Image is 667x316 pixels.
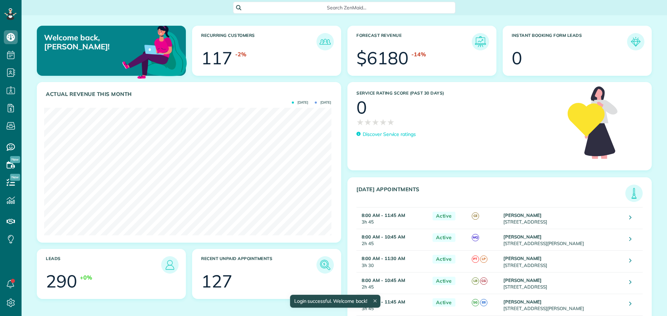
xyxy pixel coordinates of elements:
[10,156,20,163] span: New
[315,101,331,104] span: [DATE]
[356,294,429,315] td: 3h 45
[503,277,542,283] strong: [PERSON_NAME]
[201,273,232,290] div: 127
[433,298,455,307] span: Active
[356,49,409,67] div: $6180
[318,35,332,49] img: icon_recurring_customers-cf858462ba22bcd05b5a5880d41d6543d210077de5bb9ebc9590e49fd87d84ed.png
[356,272,429,294] td: 2h 45
[512,33,627,50] h3: Instant Booking Form Leads
[411,50,426,58] div: -14%
[46,273,77,290] div: 290
[472,234,479,241] span: MQ
[46,256,161,274] h3: Leads
[356,33,472,50] h3: Forecast Revenue
[163,258,177,272] img: icon_leads-1bed01f49abd5b7fead27621c3d59655bb73ed531f8eeb49469d10e621d6b896.png
[629,35,643,49] img: icon_form_leads-04211a6a04a5b2264e4ee56bc0799ec3eb69b7e499cbb523a139df1d13a81ae0.png
[362,277,405,283] strong: 8:00 AM - 10:45 AM
[433,212,455,220] span: Active
[356,91,561,96] h3: Service Rating score (past 30 days)
[480,299,487,306] span: EB
[502,251,624,272] td: [STREET_ADDRESS]
[474,35,487,49] img: icon_forecast_revenue-8c13a41c7ed35a8dcfafea3cbb826a0462acb37728057bba2d056411b612bbbe.png
[201,33,316,50] h3: Recurring Customers
[10,174,20,181] span: New
[121,18,188,85] img: dashboard_welcome-42a62b7d889689a78055ac9021e634bf52bae3f8056760290aed330b23ab8690.png
[480,277,487,285] span: CG
[372,116,379,128] span: ★
[201,49,232,67] div: 117
[627,186,641,200] img: icon_todays_appointments-901f7ab196bb0bea1936b74009e4eb5ffbc2d2711fa7634e0d609ed5ef32b18b.png
[290,295,380,308] div: Login successful. Welcome back!
[472,277,479,285] span: LB
[364,116,372,128] span: ★
[502,294,624,315] td: [STREET_ADDRESS][PERSON_NAME]
[503,234,542,240] strong: [PERSON_NAME]
[502,229,624,251] td: [STREET_ADDRESS][PERSON_NAME]
[356,131,416,138] a: Discover Service ratings
[356,99,367,116] div: 0
[235,50,246,58] div: -2%
[362,212,405,218] strong: 8:00 AM - 11:45 AM
[356,229,429,251] td: 2h 45
[356,186,625,202] h3: [DATE] Appointments
[387,116,395,128] span: ★
[472,212,479,220] span: CE
[433,255,455,264] span: Active
[472,256,479,263] span: PT
[44,33,138,51] p: Welcome back, [PERSON_NAME]!
[502,208,624,229] td: [STREET_ADDRESS]
[362,256,405,261] strong: 8:00 AM - 11:30 AM
[480,256,487,263] span: LP
[512,49,522,67] div: 0
[292,101,308,104] span: [DATE]
[472,299,479,306] span: SG
[363,131,416,138] p: Discover Service ratings
[502,272,624,294] td: [STREET_ADDRESS]
[356,208,429,229] td: 3h 45
[318,258,332,272] img: icon_unpaid_appointments-47b8ce3997adf2238b356f14209ab4cced10bd1f174958f3ca8f1d0dd7fffeee.png
[46,91,334,97] h3: Actual Revenue this month
[379,116,387,128] span: ★
[201,256,316,274] h3: Recent unpaid appointments
[503,212,542,218] strong: [PERSON_NAME]
[362,299,405,305] strong: 8:00 AM - 11:45 AM
[433,277,455,285] span: Active
[433,233,455,242] span: Active
[362,234,405,240] strong: 8:00 AM - 10:45 AM
[356,251,429,272] td: 3h 30
[356,116,364,128] span: ★
[503,256,542,261] strong: [PERSON_NAME]
[503,299,542,305] strong: [PERSON_NAME]
[80,274,92,282] div: +0%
